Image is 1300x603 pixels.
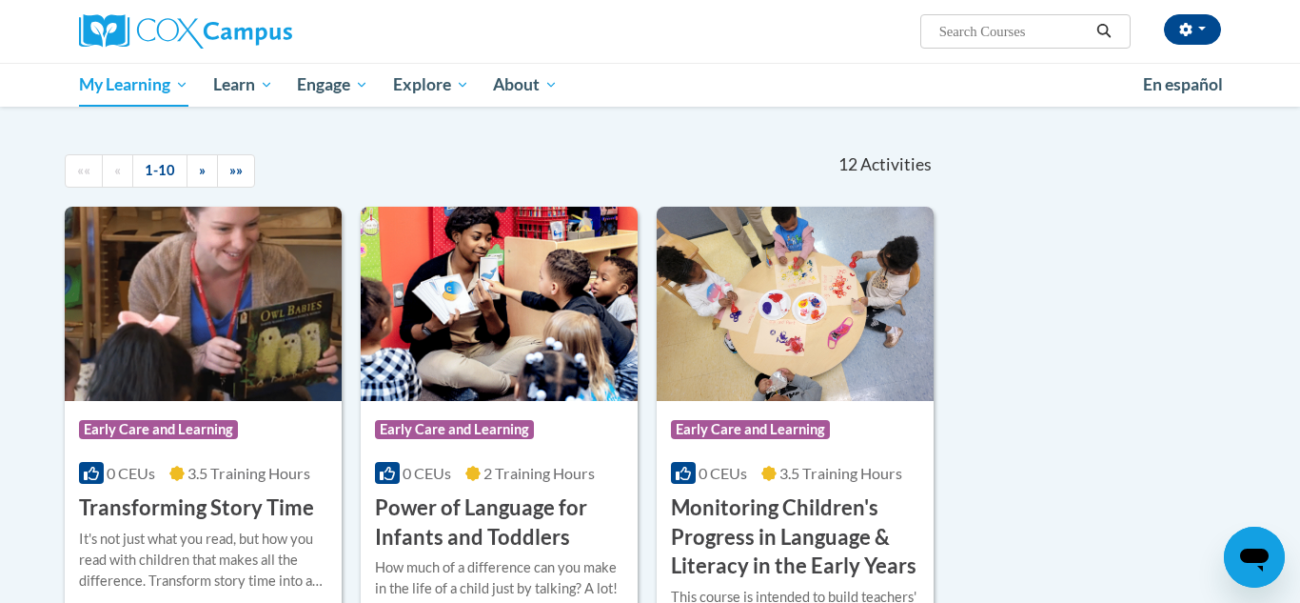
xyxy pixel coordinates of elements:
[187,464,310,482] span: 3.5 Training Hours
[1143,74,1223,94] span: En español
[482,63,571,107] a: About
[297,73,368,96] span: Engage
[102,154,133,188] a: Previous
[107,464,155,482] span: 0 CEUs
[285,63,381,107] a: Engage
[114,162,121,178] span: «
[79,73,188,96] span: My Learning
[50,63,1250,107] div: Main menu
[361,207,638,401] img: Course Logo
[1131,65,1235,105] a: En español
[67,63,201,107] a: My Learning
[187,154,218,188] a: Next
[1090,20,1118,43] button: Search
[671,493,919,581] h3: Monitoring Children's Progress in Language & Literacy in the Early Years
[403,464,451,482] span: 0 CEUs
[493,73,558,96] span: About
[393,73,469,96] span: Explore
[77,162,90,178] span: ««
[657,207,934,401] img: Course Logo
[375,420,534,439] span: Early Care and Learning
[483,464,595,482] span: 2 Training Hours
[79,14,441,49] a: Cox Campus
[79,420,238,439] span: Early Care and Learning
[1224,527,1285,588] iframe: Button to launch messaging window, conversation in progress
[937,20,1090,43] input: Search Courses
[671,420,830,439] span: Early Care and Learning
[213,73,273,96] span: Learn
[229,162,243,178] span: »»
[65,154,103,188] a: Begining
[381,63,482,107] a: Explore
[375,493,623,553] h3: Power of Language for Infants and Toddlers
[79,493,314,523] h3: Transforming Story Time
[838,154,857,175] span: 12
[217,154,255,188] a: End
[79,14,292,49] img: Cox Campus
[860,154,932,175] span: Activities
[132,154,187,188] a: 1-10
[65,207,342,401] img: Course Logo
[79,529,327,592] div: It's not just what you read, but how you read with children that makes all the difference. Transf...
[199,162,206,178] span: »
[779,464,902,482] span: 3.5 Training Hours
[699,464,747,482] span: 0 CEUs
[1164,14,1221,45] button: Account Settings
[201,63,286,107] a: Learn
